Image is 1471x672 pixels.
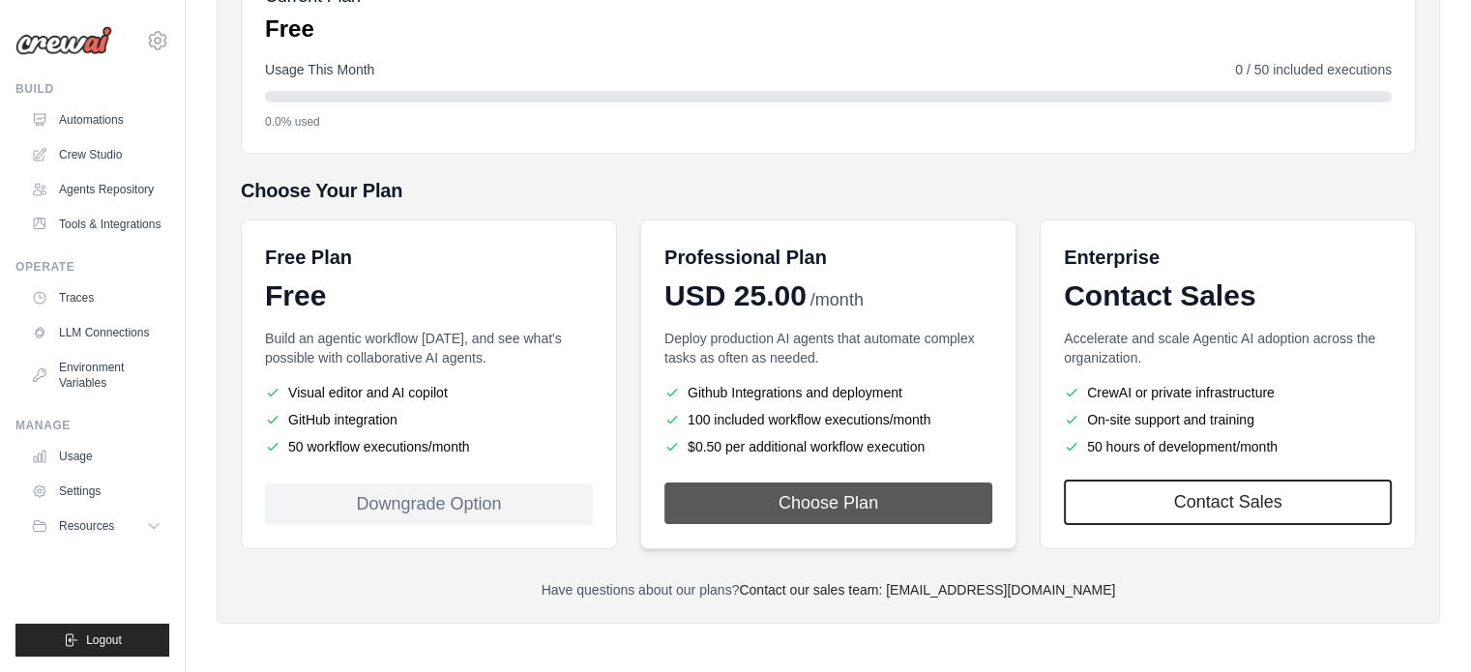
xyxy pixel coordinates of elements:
span: 0.0% used [265,114,320,130]
h5: Choose Your Plan [241,177,1416,204]
div: Manage [15,418,169,433]
a: Usage [23,441,169,472]
li: 50 workflow executions/month [265,437,593,456]
h6: Professional Plan [664,244,827,271]
a: Contact Sales [1064,480,1392,525]
a: Crew Studio [23,139,169,170]
div: Downgrade Option [265,483,593,525]
span: Logout [86,632,122,648]
p: Deploy production AI agents that automate complex tasks as often as needed. [664,329,992,367]
span: Resources [59,518,114,534]
div: Widget de chat [1374,579,1471,672]
button: Resources [23,511,169,541]
a: Environment Variables [23,352,169,398]
li: Visual editor and AI copilot [265,383,593,402]
iframe: Chat Widget [1374,579,1471,672]
button: Logout [15,624,169,657]
li: CrewAI or private infrastructure [1064,383,1392,402]
div: Free [265,278,593,313]
li: On-site support and training [1064,410,1392,429]
p: Have questions about our plans? [241,580,1416,599]
p: Build an agentic workflow [DATE], and see what's possible with collaborative AI agents. [265,329,593,367]
button: Choose Plan [664,482,992,524]
p: Free [265,14,361,44]
a: Automations [23,104,169,135]
span: USD 25.00 [664,278,807,313]
p: Accelerate and scale Agentic AI adoption across the organization. [1064,329,1392,367]
li: GitHub integration [265,410,593,429]
a: LLM Connections [23,317,169,348]
h6: Enterprise [1064,244,1392,271]
h6: Free Plan [265,244,352,271]
li: Github Integrations and deployment [664,383,992,402]
span: Usage This Month [265,60,374,79]
a: Contact our sales team: [EMAIL_ADDRESS][DOMAIN_NAME] [739,582,1115,598]
span: /month [810,287,864,313]
a: Tools & Integrations [23,209,169,240]
a: Traces [23,282,169,313]
li: 50 hours of development/month [1064,437,1392,456]
li: 100 included workflow executions/month [664,410,992,429]
a: Settings [23,476,169,507]
li: $0.50 per additional workflow execution [664,437,992,456]
span: 0 / 50 included executions [1235,60,1392,79]
a: Agents Repository [23,174,169,205]
div: Build [15,81,169,97]
img: Logo [15,26,112,55]
div: Contact Sales [1064,278,1392,313]
div: Operate [15,259,169,275]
